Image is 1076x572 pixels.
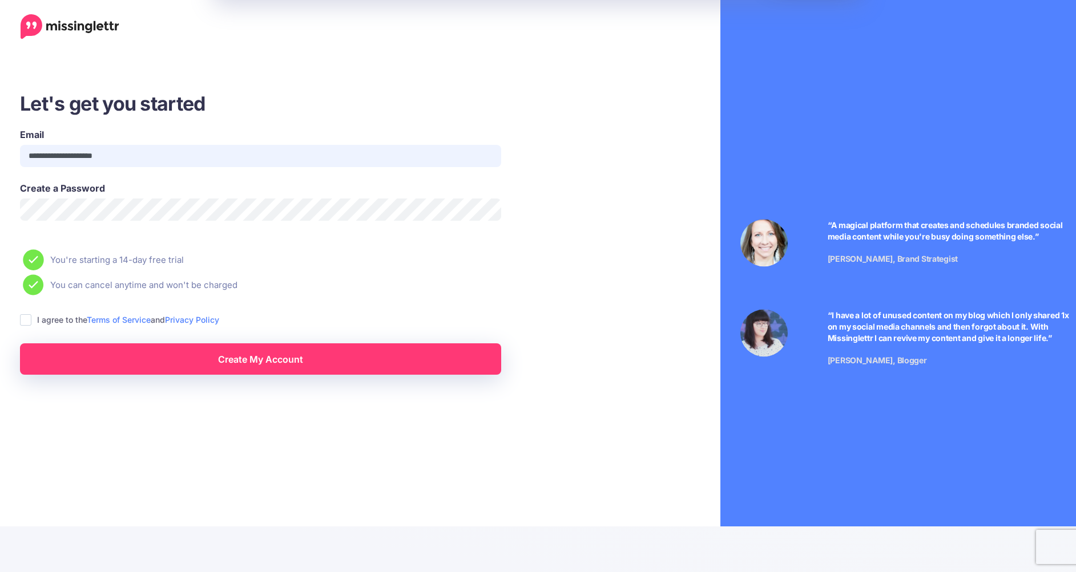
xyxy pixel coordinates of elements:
a: Home [21,14,119,39]
li: You're starting a 14-day free trial [20,249,601,271]
img: Testimonial by Jeniffer Kosche [740,309,788,356]
span: [PERSON_NAME], Blogger [828,355,927,364]
label: I agree to the and [37,313,219,326]
a: Terms of Service [87,315,151,324]
img: Testimonial by Laura Stanik [740,219,788,266]
li: You can cancel anytime and won't be charged [20,274,601,296]
p: “A magical platform that creates and schedules branded social media content while you're busy doi... [828,219,1073,242]
span: [PERSON_NAME], Brand Strategist [828,253,958,263]
p: “I have a lot of unused content on my blog which I only shared 1x on my social media channels and... [828,309,1073,343]
a: Create My Account [20,343,501,375]
label: Create a Password [20,181,501,195]
label: Email [20,128,501,141]
a: Privacy Policy [165,315,219,324]
h3: Let's get you started [20,91,601,116]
